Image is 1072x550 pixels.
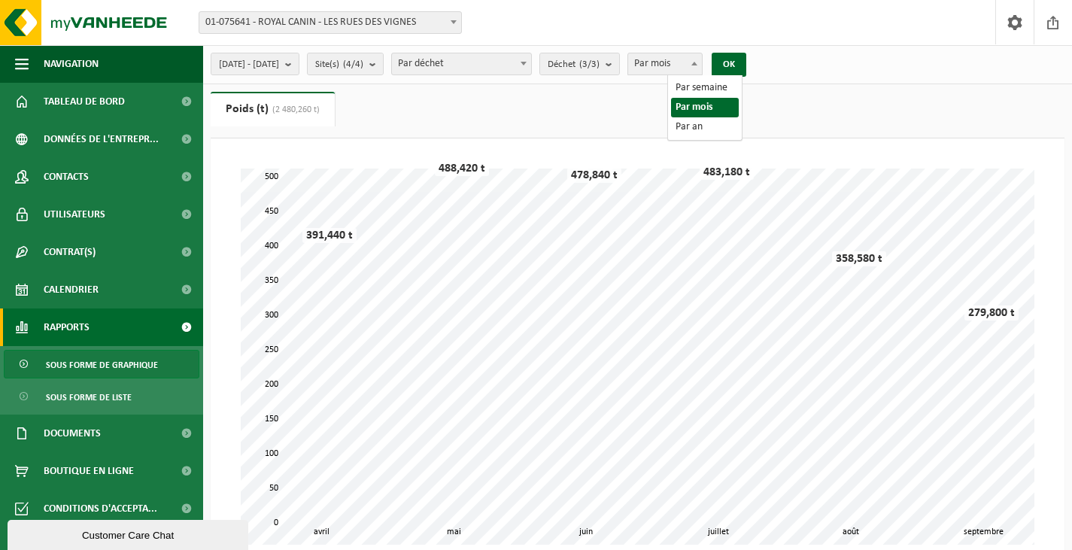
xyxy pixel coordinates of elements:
button: Site(s)(4/4) [307,53,384,75]
span: Sous forme de liste [46,383,132,412]
span: Par déchet [391,53,532,75]
span: Tableau de bord [44,83,125,120]
count: (3/3) [579,59,600,69]
li: Par mois [671,98,739,117]
span: Rapports [44,308,90,346]
span: Déchet [548,53,600,76]
span: (2 480,260 t) [269,105,320,114]
span: Contrat(s) [44,233,96,271]
span: [DATE] - [DATE] [219,53,279,76]
span: Boutique en ligne [44,452,134,490]
span: Conditions d'accepta... [44,490,157,527]
span: 01-075641 - ROYAL CANIN - LES RUES DES VIGNES [199,11,462,34]
span: Par mois [628,53,702,74]
div: 478,840 t [567,168,621,183]
div: 358,580 t [832,251,886,266]
span: Sous forme de graphique [46,351,158,379]
li: Par an [671,117,739,137]
span: Calendrier [44,271,99,308]
li: Par semaine [671,78,739,98]
span: 01-075641 - ROYAL CANIN - LES RUES DES VIGNES [199,12,461,33]
span: Contacts [44,158,89,196]
span: Par déchet [392,53,531,74]
button: [DATE] - [DATE] [211,53,299,75]
span: Documents [44,415,101,452]
count: (4/4) [343,59,363,69]
span: Site(s) [315,53,363,76]
button: Déchet(3/3) [539,53,620,75]
button: OK [712,53,746,77]
div: 279,800 t [964,305,1019,321]
span: Données de l'entrepr... [44,120,159,158]
span: Utilisateurs [44,196,105,233]
a: Poids (t) [211,92,335,126]
div: 391,440 t [302,228,357,243]
a: Sous forme de liste [4,382,199,411]
iframe: chat widget [8,517,251,550]
div: 488,420 t [435,161,489,176]
span: Navigation [44,45,99,83]
div: 483,180 t [700,165,754,180]
span: Par mois [627,53,703,75]
a: Sous forme de graphique [4,350,199,378]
